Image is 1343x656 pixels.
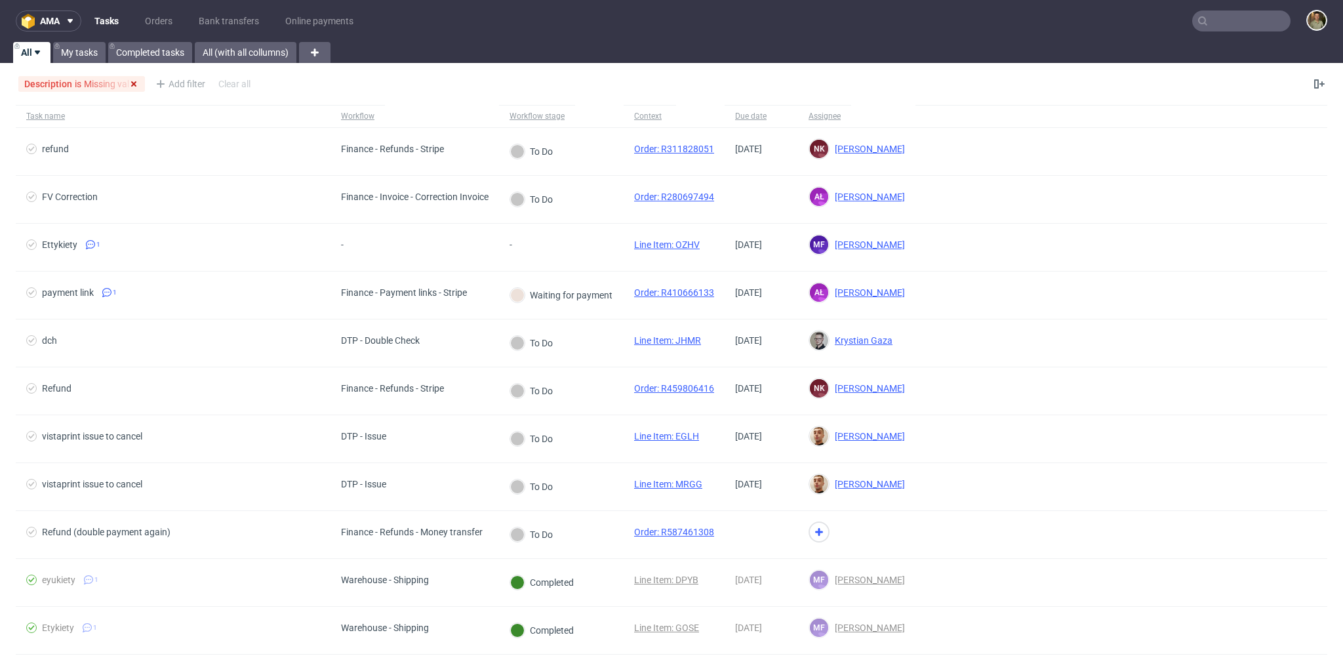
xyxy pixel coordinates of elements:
span: [PERSON_NAME] [830,239,905,250]
span: [DATE] [735,479,762,489]
div: Ettykiety [42,239,77,250]
div: - [341,239,372,250]
span: ama [40,16,60,26]
div: Warehouse - Shipping [341,623,429,633]
span: [PERSON_NAME] [830,383,905,394]
div: Finance - Refunds - Stripe [341,383,444,394]
div: Completed [510,575,574,590]
div: Warehouse - Shipping [341,575,429,585]
figcaption: MF [810,571,828,589]
div: Waiting for payment [510,288,612,302]
a: All [13,42,50,63]
div: Context [634,111,666,121]
span: [DATE] [735,383,762,394]
span: Due date [735,111,788,122]
a: Order: R410666133 [634,287,714,298]
div: vistaprint issue to cancel [42,431,142,441]
button: ama [16,10,81,31]
a: Line Item: MRGG [634,479,702,489]
span: Krystian Gaza [830,335,892,346]
span: [DATE] [735,239,762,250]
figcaption: NK [810,379,828,398]
div: To Do [510,144,553,159]
div: To Do [510,432,553,446]
a: Order: R587461308 [634,527,714,537]
span: [PERSON_NAME] [830,287,905,298]
div: To Do [510,527,553,542]
a: Line Item: DPYB [634,575,698,585]
figcaption: MF [810,236,828,254]
div: DTP - Issue [341,431,386,441]
figcaption: AŁ [810,188,828,206]
img: logo [22,14,40,29]
span: [DATE] [735,335,762,346]
div: Etykiety [42,623,74,633]
div: FV Correction [42,192,98,202]
figcaption: NK [810,140,828,158]
span: 1 [96,239,100,250]
div: vistaprint issue to cancel [42,479,142,489]
span: 1 [93,623,97,633]
a: Completed tasks [108,42,192,63]
div: Finance - Invoice - Correction Invoice [341,192,489,202]
span: [DATE] [735,144,762,154]
span: [DATE] [735,431,762,441]
img: Bartłomiej Leśniczuk [810,475,828,493]
div: Finance - Refunds - Stripe [341,144,444,154]
div: To Do [510,336,553,350]
div: payment link [42,287,94,298]
span: Description [24,79,75,89]
img: Pablo Michaello [1308,11,1326,30]
a: Order: R280697494 [634,192,714,202]
a: Tasks [87,10,127,31]
span: 1 [94,575,98,585]
div: Workflow stage [510,111,565,121]
span: [DATE] [735,623,762,633]
figcaption: MF [810,619,828,637]
a: Line Item: OZHV [634,239,700,250]
div: Refund [42,383,71,394]
div: Finance - Payment links - Stripe [341,287,467,298]
a: Line Item: JHMR [634,335,701,346]
a: Orders [137,10,180,31]
span: [DATE] [735,287,762,298]
span: [PERSON_NAME] [830,431,905,441]
div: Assignee [809,111,841,121]
div: Workflow [341,111,374,121]
span: 1 [113,287,117,298]
a: Bank transfers [191,10,267,31]
div: DTP - Issue [341,479,386,489]
span: [DATE] [735,575,762,585]
img: Krystian Gaza [810,331,828,350]
div: To Do [510,192,553,207]
span: Task name [26,111,320,122]
div: DTP - Double Check [341,335,420,346]
div: Clear all [216,75,253,93]
div: - [510,239,541,250]
div: eyukiety [42,575,75,585]
img: Bartłomiej Leśniczuk [810,427,828,445]
a: My tasks [53,42,106,63]
div: Completed [510,623,574,638]
a: Line Item: EGLH [634,431,699,441]
div: Refund (double payment again) [42,527,170,537]
a: Online payments [277,10,361,31]
a: Line Item: GOSE [634,623,699,633]
span: [PERSON_NAME] [830,192,905,202]
span: [PERSON_NAME] [830,144,905,154]
span: [PERSON_NAME] [830,479,905,489]
div: refund [42,144,69,154]
span: is [75,79,84,89]
div: To Do [510,384,553,398]
a: Order: R459806416 [634,383,714,394]
span: [PERSON_NAME] [830,575,905,585]
div: dch [42,335,57,346]
figcaption: AŁ [810,283,828,302]
a: Order: R311828051 [634,144,714,154]
a: All (with all collumns) [195,42,296,63]
div: Finance - Refunds - Money transfer [341,527,483,537]
div: To Do [510,480,553,494]
span: [PERSON_NAME] [830,623,905,633]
